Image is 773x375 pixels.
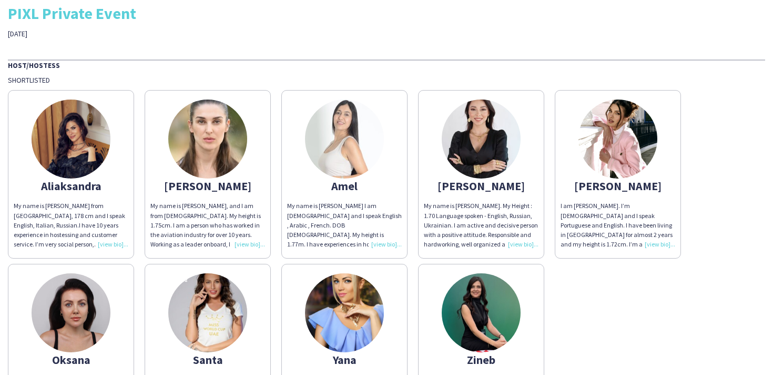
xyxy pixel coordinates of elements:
div: Aliaksandra [14,181,128,191]
div: Zineb [424,355,538,364]
div: [DATE] [8,29,273,38]
img: thumb-66e2f951e4c74.jpeg [32,273,110,352]
img: thumb-66b264d8949b5.jpeg [305,100,384,179]
img: thumb-66f58db5b7d32.jpeg [442,100,521,179]
div: [PERSON_NAME] [561,181,675,191]
div: Host/Hostess [8,60,765,70]
div: Oksana [14,355,128,364]
div: My name is [PERSON_NAME] I am [DEMOGRAPHIC_DATA] and I speak English , Arabic , French. DOB [DEMO... [287,201,402,249]
div: Shortlisted [8,75,765,85]
img: thumb-66dc0e5ce1933.jpg [168,100,247,179]
div: I am [PERSON_NAME]. I’m [DEMOGRAPHIC_DATA] and I speak Portuguese and English. I have been living... [561,201,675,249]
img: thumb-63a9b2e02f6f4.png [305,273,384,352]
div: Amel [287,181,402,191]
img: thumb-ea90278e-f7ba-47c0-a5d4-36582162575c.jpg [578,100,657,179]
div: [PERSON_NAME] [150,181,265,191]
div: My name is [PERSON_NAME]. My Height : 1.70 Language spoken - English, Russian, Ukrainian. I am ac... [424,201,538,249]
div: PIXL Private Event [8,5,765,21]
img: thumb-8fa862a2-4ba6-4d8c-b812-4ab7bb08ac6d.jpg [442,273,521,352]
img: thumb-6569067193249.png [32,100,110,179]
div: [PERSON_NAME] [424,181,538,191]
div: Yana [287,355,402,364]
img: thumb-63d0164d2fa80.jpg [168,273,247,352]
div: My name is [PERSON_NAME], and I am from [DEMOGRAPHIC_DATA]. My height is 1.75cm. I am a person wh... [150,201,265,249]
div: Santa [150,355,265,364]
div: My name is [PERSON_NAME] from [GEOGRAPHIC_DATA], 178 cm and I speak English, Italian, Russian.I h... [14,201,128,249]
